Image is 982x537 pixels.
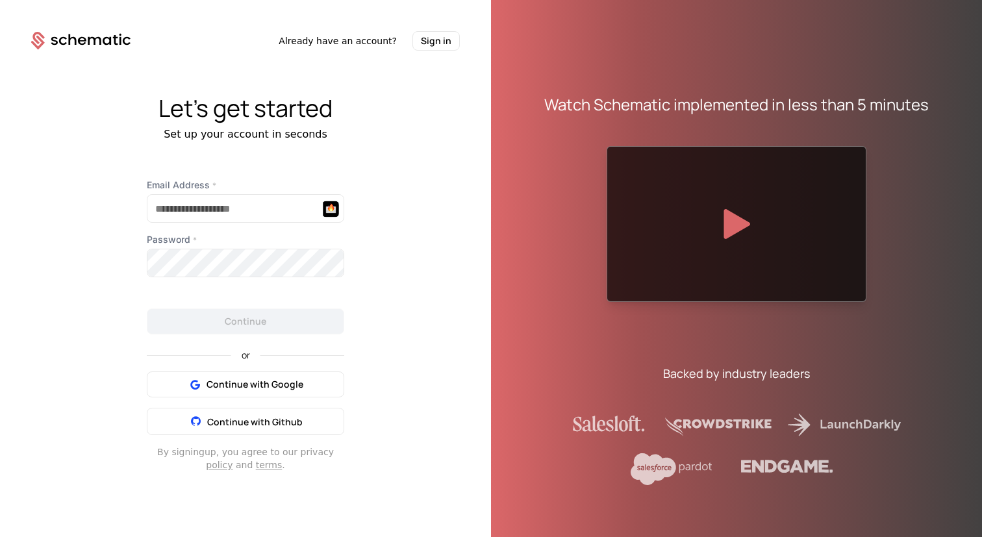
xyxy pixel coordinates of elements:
[147,408,344,435] button: Continue with Github
[544,94,929,115] div: Watch Schematic implemented in less than 5 minutes
[231,351,260,360] span: or
[207,416,303,428] span: Continue with Github
[663,364,810,382] div: Backed by industry leaders
[147,308,344,334] button: Continue
[147,445,344,471] div: By signing up , you agree to our privacy and .
[147,233,344,246] label: Password
[206,460,233,470] a: policy
[147,371,344,397] button: Continue with Google
[412,31,460,51] button: Sign in
[279,34,397,47] span: Already have an account?
[256,460,283,470] a: terms
[147,179,344,192] label: Email Address
[207,378,303,391] span: Continue with Google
